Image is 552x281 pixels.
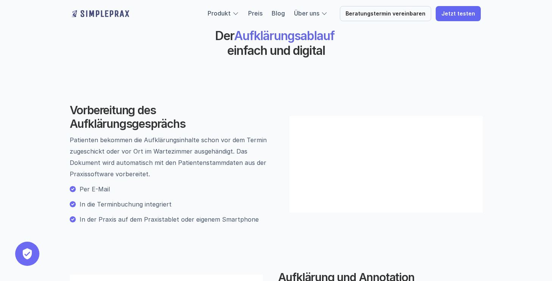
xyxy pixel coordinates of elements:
[272,9,285,17] a: Blog
[70,134,274,180] p: Patienten bekommen die Aufklärungsinhalte schon vor dem Termin zugeschickt oder vor Ort im Wartez...
[80,214,274,225] p: In der Praxis auf dem Praxistablet oder eigenem Smartphone
[441,11,475,17] p: Jetzt testen
[153,29,399,58] h2: Der einfach und digital
[70,103,274,130] h3: Vorbereitung des Aufklärungsgesprächs
[208,9,231,17] a: Produkt
[436,6,481,21] a: Jetzt testen
[346,11,425,17] p: Beratungstermin vereinbaren
[80,199,274,210] p: In die Terminbuchung integriert
[80,183,274,195] p: Per E-Mail
[234,28,335,43] span: Aufklärungsablauf
[294,9,319,17] a: Über uns
[340,6,431,21] a: Beratungstermin vereinbaren
[248,9,263,17] a: Preis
